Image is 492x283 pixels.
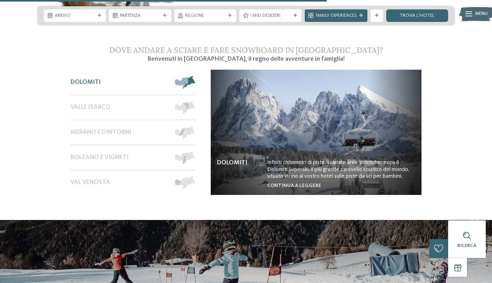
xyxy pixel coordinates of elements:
[316,13,356,19] span: Family Experiences
[458,243,476,248] span: Ricerca
[71,179,110,186] span: Val Venosta
[120,13,160,19] span: Partenza
[71,104,110,111] span: Valle Isarco
[211,70,421,195] img: Hotel sulle piste da sci per bambini: divertimento senza confini
[55,13,95,19] span: Arrivo
[71,79,101,86] span: Dolomiti
[109,45,383,55] span: Dove andare a sciare e fare snowboard in [GEOGRAPHIC_DATA]?
[185,13,225,19] span: Regione
[71,129,131,136] span: Merano e dintorni
[250,13,290,19] span: I miei desideri
[267,183,321,188] a: continua a leggere
[386,9,448,22] a: trova l’hotel
[71,154,128,161] span: Bolzano e vigneti
[148,56,345,62] span: Benvenuti in [GEOGRAPHIC_DATA], il regno delle avventure in famiglia!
